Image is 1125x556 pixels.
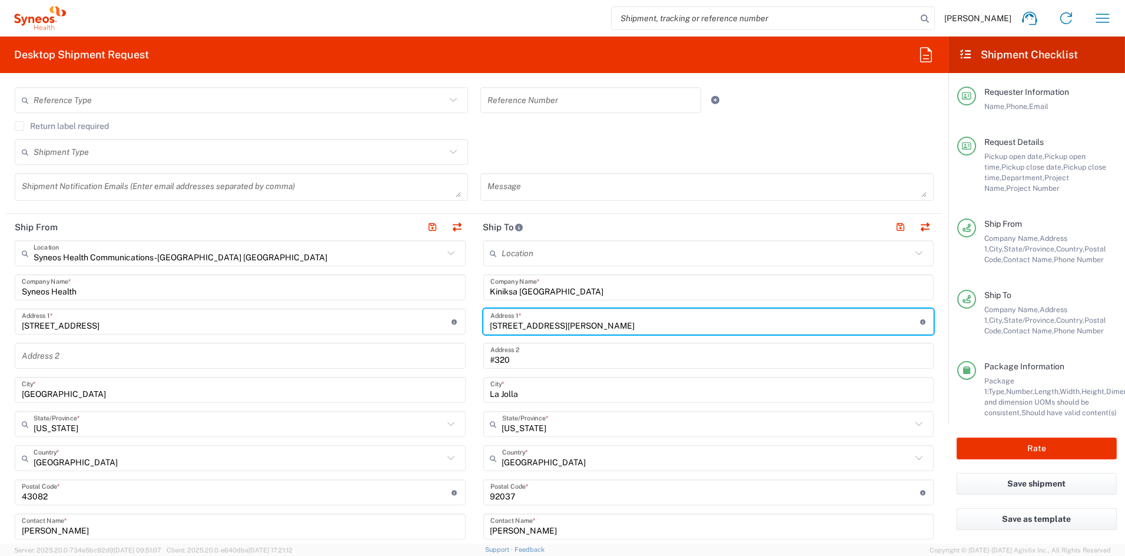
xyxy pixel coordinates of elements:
[1034,387,1060,396] span: Length,
[612,7,917,29] input: Shipment, tracking or reference number
[989,316,1004,325] span: City,
[1004,316,1056,325] span: State/Province,
[1001,163,1063,171] span: Pickup close date,
[957,473,1117,495] button: Save shipment
[1006,387,1034,396] span: Number,
[15,121,109,131] label: Return label required
[515,546,545,553] a: Feedback
[1056,244,1084,253] span: Country,
[984,152,1044,161] span: Pickup open date,
[1081,387,1106,396] span: Height,
[167,547,293,554] span: Client: 2025.20.0-e640dba
[1054,326,1104,335] span: Phone Number
[1001,173,1044,182] span: Department,
[14,48,149,62] h2: Desktop Shipment Request
[984,376,1014,396] span: Package 1:
[485,546,515,553] a: Support
[248,547,293,554] span: [DATE] 17:21:12
[930,545,1111,555] span: Copyright © [DATE]-[DATE] Agistix Inc., All Rights Reserved
[1003,255,1054,264] span: Contact Name,
[1029,102,1048,111] span: Email
[1006,184,1060,193] span: Project Number
[984,137,1044,147] span: Request Details
[984,219,1022,229] span: Ship From
[984,305,1040,314] span: Company Name,
[1056,316,1084,325] span: Country,
[1054,255,1104,264] span: Phone Number
[1003,326,1054,335] span: Contact Name,
[483,221,524,233] h2: Ship To
[959,48,1078,62] h2: Shipment Checklist
[15,221,58,233] h2: Ship From
[984,102,1006,111] span: Name,
[1006,102,1029,111] span: Phone,
[1060,387,1081,396] span: Width,
[957,508,1117,530] button: Save as template
[14,547,161,554] span: Server: 2025.20.0-734e5bc92d9
[957,438,1117,459] button: Rate
[1021,408,1117,417] span: Should have valid content(s)
[984,290,1011,300] span: Ship To
[114,547,161,554] span: [DATE] 09:51:07
[984,87,1069,97] span: Requester Information
[988,387,1006,396] span: Type,
[944,13,1011,24] span: [PERSON_NAME]
[984,234,1040,243] span: Company Name,
[984,362,1064,371] span: Package Information
[989,244,1004,253] span: City,
[1004,244,1056,253] span: State/Province,
[707,92,724,108] a: Add Reference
